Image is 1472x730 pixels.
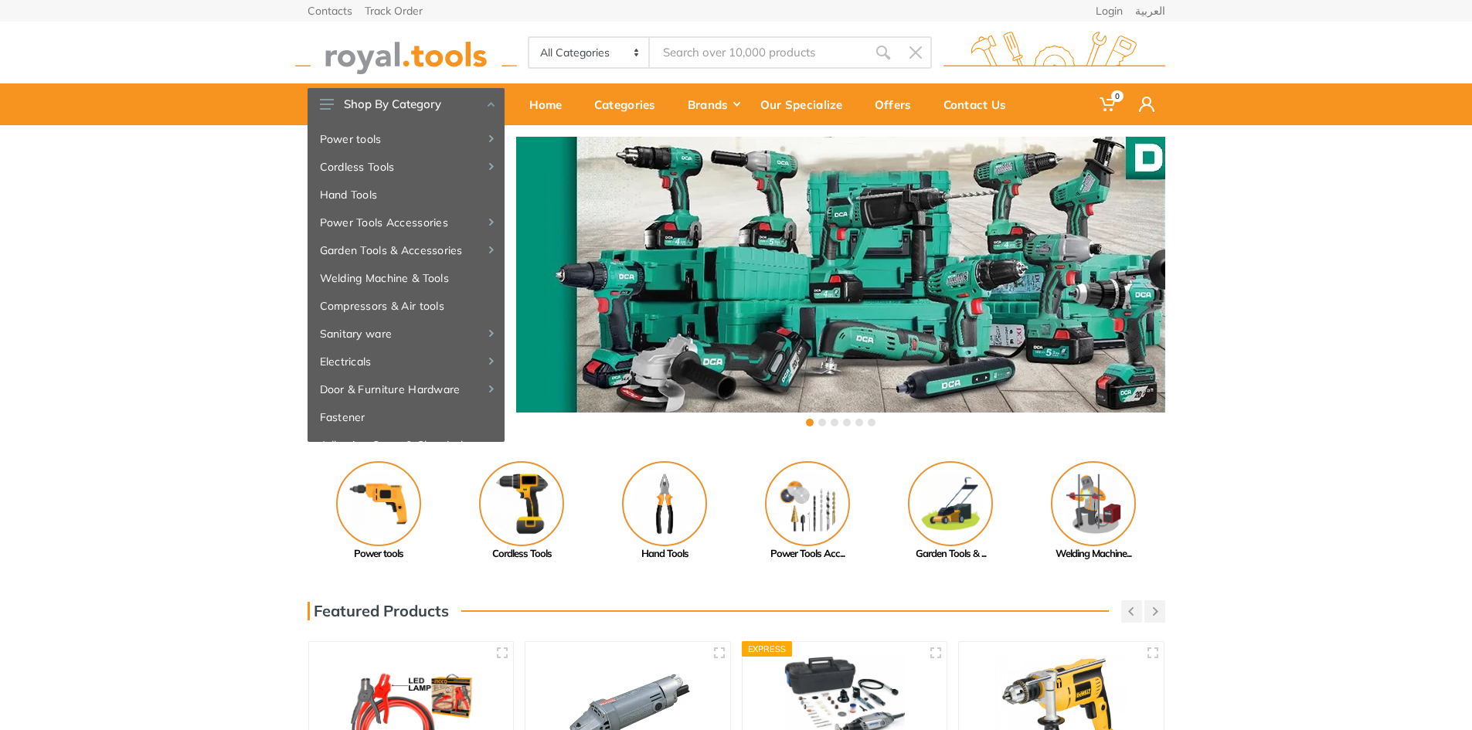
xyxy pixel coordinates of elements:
[750,83,864,125] a: Our Specialize
[879,461,1022,562] a: Garden Tools & ...
[308,375,505,403] a: Door & Furniture Hardware
[736,461,879,562] a: Power Tools Acc...
[308,181,505,209] a: Hand Tools
[593,461,736,562] a: Hand Tools
[308,153,505,181] a: Cordless Tools
[593,546,736,562] div: Hand Tools
[583,83,677,125] a: Categories
[308,320,505,348] a: Sanitary ware
[365,5,423,16] a: Track Order
[308,5,352,16] a: Contacts
[479,461,564,546] img: Royal - Cordless Tools
[1051,461,1136,546] img: Royal - Welding Machine & Tools
[864,88,933,121] div: Offers
[308,431,505,459] a: Adhesive, Spray & Chemical
[450,461,593,562] a: Cordless Tools
[308,602,449,620] h3: Featured Products
[933,83,1028,125] a: Contact Us
[1096,5,1123,16] a: Login
[879,546,1022,562] div: Garden Tools & ...
[308,236,505,264] a: Garden Tools & Accessories
[518,83,583,125] a: Home
[933,88,1028,121] div: Contact Us
[336,461,421,546] img: Royal - Power tools
[736,546,879,562] div: Power Tools Acc...
[765,461,850,546] img: Royal - Power Tools Accessories
[650,36,866,69] input: Site search
[308,125,505,153] a: Power tools
[308,461,450,562] a: Power tools
[529,38,651,67] select: Category
[1022,461,1165,562] a: Welding Machine...
[295,32,517,74] img: royal.tools Logo
[308,292,505,320] a: Compressors & Air tools
[450,546,593,562] div: Cordless Tools
[308,348,505,375] a: Electricals
[308,264,505,292] a: Welding Machine & Tools
[583,88,677,121] div: Categories
[908,461,993,546] img: Royal - Garden Tools & Accessories
[742,641,793,657] div: Express
[308,546,450,562] div: Power tools
[677,88,750,121] div: Brands
[1089,83,1128,125] a: 0
[864,83,933,125] a: Offers
[1022,546,1165,562] div: Welding Machine...
[943,32,1165,74] img: royal.tools Logo
[308,209,505,236] a: Power Tools Accessories
[518,88,583,121] div: Home
[1111,90,1124,102] span: 0
[750,88,864,121] div: Our Specialize
[1135,5,1165,16] a: العربية
[308,88,505,121] button: Shop By Category
[308,403,505,431] a: Fastener
[622,461,707,546] img: Royal - Hand Tools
